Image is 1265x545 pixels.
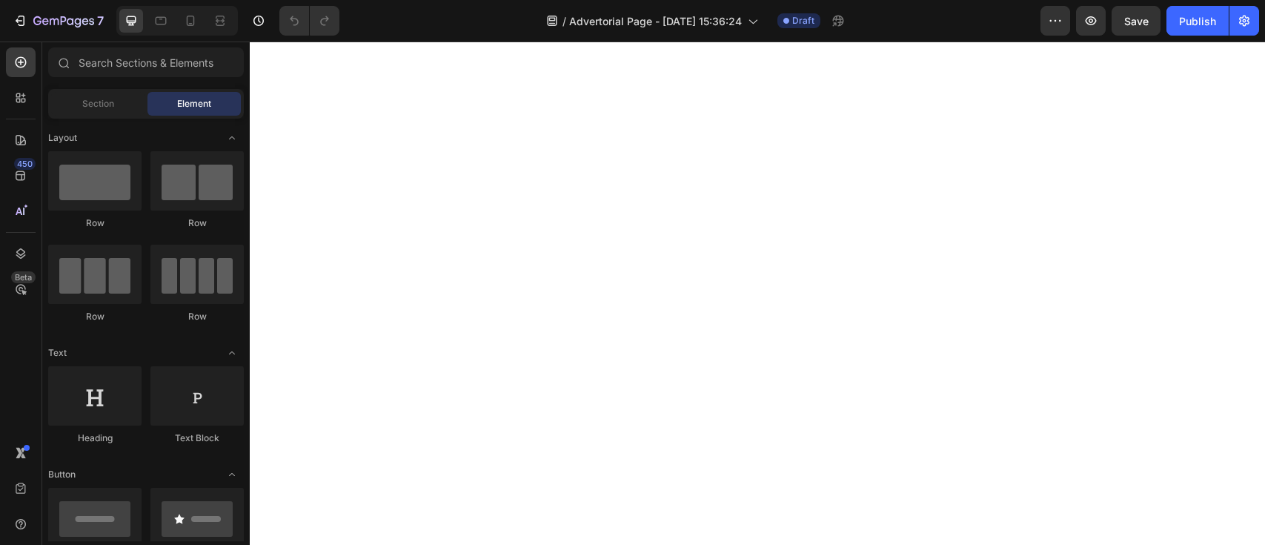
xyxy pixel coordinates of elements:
span: Save [1124,15,1149,27]
span: Toggle open [220,341,244,365]
span: Layout [48,131,77,145]
div: Undo/Redo [279,6,339,36]
span: / [562,13,566,29]
span: Toggle open [220,126,244,150]
div: Row [48,310,142,323]
button: 7 [6,6,110,36]
div: Text Block [150,432,244,445]
span: Draft [792,14,814,27]
input: Search Sections & Elements [48,47,244,77]
iframe: Design area [250,42,1265,545]
span: Section [82,97,114,110]
div: Row [150,217,244,230]
div: Publish [1179,13,1216,29]
div: Beta [11,271,36,283]
p: 7 [97,12,104,30]
span: Element [177,97,211,110]
span: Text [48,346,67,360]
span: Button [48,468,76,481]
span: Toggle open [220,463,244,486]
div: Heading [48,432,142,445]
div: 450 [14,158,36,170]
div: Row [48,217,142,230]
button: Publish [1166,6,1229,36]
button: Save [1112,6,1161,36]
span: Advertorial Page - [DATE] 15:36:24 [569,13,742,29]
div: Row [150,310,244,323]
